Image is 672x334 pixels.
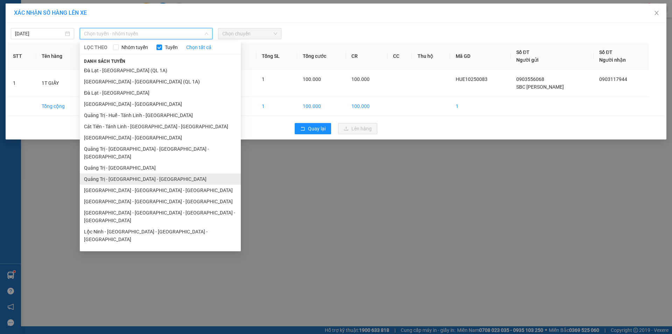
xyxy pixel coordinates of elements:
[599,57,626,63] span: Người nhận
[38,4,102,19] p: Nhận:
[80,121,241,132] li: Cát Tiên - Tánh Linh - [GEOGRAPHIC_DATA] - [GEOGRAPHIC_DATA]
[80,226,241,245] li: Lộc Ninh - [GEOGRAPHIC_DATA] - [GEOGRAPHIC_DATA] - [GEOGRAPHIC_DATA]
[256,97,297,116] td: 1
[204,32,209,36] span: down
[516,57,539,63] span: Người gửi
[162,43,181,51] span: Tuyến
[36,97,84,116] td: Tổng cộng
[80,98,241,110] li: [GEOGRAPHIC_DATA] - [GEOGRAPHIC_DATA]
[262,76,265,82] span: 1
[456,76,488,82] span: HUE10250083
[80,87,241,98] li: Đà Lạt - [GEOGRAPHIC_DATA]
[80,58,130,64] span: Danh sách tuyến
[38,30,102,52] span: Giao:
[80,173,241,185] li: Quảng Trị - [GEOGRAPHIC_DATA] - [GEOGRAPHIC_DATA]
[119,43,151,51] span: Nhóm tuyến
[14,9,87,16] span: XÁC NHẬN SỐ HÀNG LÊN XE
[36,43,84,70] th: Tên hàng
[387,43,412,70] th: CC
[516,49,530,55] span: Số ĐT
[15,30,64,38] input: 13/10/2025
[346,97,387,116] td: 100.000
[80,76,241,87] li: [GEOGRAPHIC_DATA] - [GEOGRAPHIC_DATA] (QL 1A)
[84,43,107,51] span: LỌC THEO
[256,43,297,70] th: Tổng SL
[647,4,666,23] button: Close
[516,76,544,82] span: 0903556068
[80,185,241,196] li: [GEOGRAPHIC_DATA] - [GEOGRAPHIC_DATA] - [GEOGRAPHIC_DATA]
[412,43,450,70] th: Thu hộ
[84,28,208,39] span: Chọn tuyến - nhóm tuyến
[346,43,387,70] th: CR
[450,97,511,116] td: 1
[38,29,102,52] span: NGÃ 3 MỸ CA, [GEOGRAPHIC_DATA], [GEOGRAPHIC_DATA]
[7,70,36,97] td: 1
[516,84,564,90] span: SBC [PERSON_NAME]
[186,43,211,51] a: Chọn tất cả
[80,207,241,226] li: [GEOGRAPHIC_DATA] - [GEOGRAPHIC_DATA] - [GEOGRAPHIC_DATA] - [GEOGRAPHIC_DATA]
[80,162,241,173] li: Quảng Trị - [GEOGRAPHIC_DATA]
[308,125,325,132] span: Quay lại
[3,20,37,28] p: Gửi:
[654,10,659,16] span: close
[599,76,627,82] span: 0903117944
[297,43,346,70] th: Tổng cước
[599,49,612,55] span: Số ĐT
[7,43,36,70] th: STT
[297,97,346,116] td: 100.000
[36,70,84,97] td: 1T GIẤY
[80,132,241,143] li: [GEOGRAPHIC_DATA] - [GEOGRAPHIC_DATA]
[80,245,241,256] li: [GEOGRAPHIC_DATA] - [GEOGRAPHIC_DATA] - [GEOGRAPHIC_DATA]
[80,110,241,121] li: Quảng Trị - Huế - Tánh Linh - [GEOGRAPHIC_DATA]
[3,29,36,36] span: Lấy:
[15,20,36,28] span: VP Huế
[338,123,377,134] button: uploadLên hàng
[295,123,331,134] button: rollbackQuay lại
[80,65,241,76] li: Đà Lạt - [GEOGRAPHIC_DATA] (QL 1A)
[303,76,321,82] span: 100.000
[300,126,305,132] span: rollback
[222,28,277,39] span: Chọn chuyến
[351,76,370,82] span: 100.000
[38,4,93,19] span: BÀ RỊA VŨNG TÀU
[80,196,241,207] li: [GEOGRAPHIC_DATA] - [GEOGRAPHIC_DATA] - [GEOGRAPHIC_DATA]
[450,43,511,70] th: Mã GD
[13,29,36,36] span: VP HUẾ
[38,20,77,28] span: 0777443228
[80,143,241,162] li: Quảng Trị - [GEOGRAPHIC_DATA] - [GEOGRAPHIC_DATA] - [GEOGRAPHIC_DATA]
